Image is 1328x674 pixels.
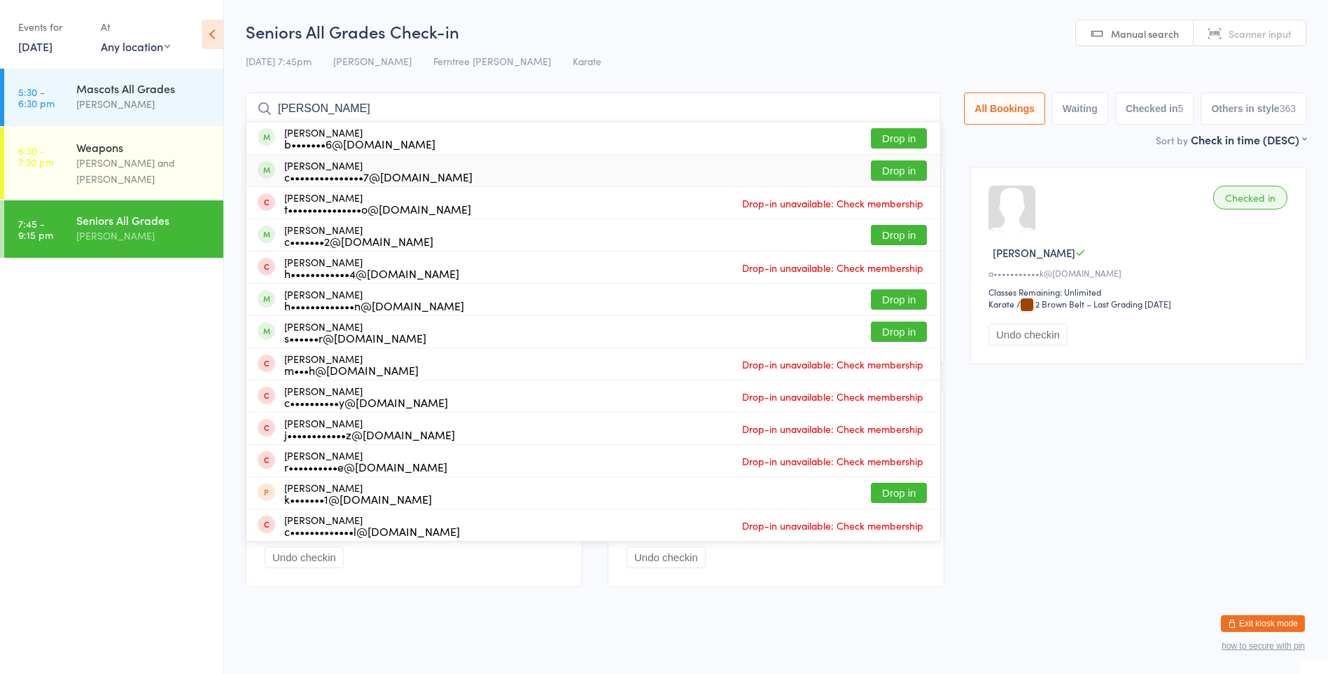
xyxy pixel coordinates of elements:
[1213,186,1287,209] div: Checked in
[284,525,460,537] div: c•••••••••••••l@[DOMAIN_NAME]
[627,546,706,568] button: Undo checkin
[284,160,473,182] div: [PERSON_NAME]
[739,193,927,214] span: Drop-in unavailable: Check membership
[4,69,223,126] a: 5:30 -6:30 pmMascots All Grades[PERSON_NAME]
[76,228,211,244] div: [PERSON_NAME]
[76,212,211,228] div: Seniors All Grades
[1052,92,1108,125] button: Waiting
[988,286,1292,298] div: Classes Remaining: Unlimited
[1156,133,1188,147] label: Sort by
[284,429,455,440] div: j••••••••••••z@[DOMAIN_NAME]
[871,128,927,149] button: Drop in
[284,321,426,343] div: [PERSON_NAME]
[76,139,211,155] div: Weapons
[284,268,459,279] div: h••••••••••••4@[DOMAIN_NAME]
[284,171,473,182] div: c•••••••••••••••7@[DOMAIN_NAME]
[284,256,459,279] div: [PERSON_NAME]
[739,515,927,536] span: Drop-in unavailable: Check membership
[284,300,464,311] div: h•••••••••••••n@[DOMAIN_NAME]
[246,20,1306,43] h2: Seniors All Grades Check-in
[1111,27,1179,41] span: Manual search
[871,483,927,503] button: Drop in
[1178,103,1184,114] div: 5
[284,203,471,214] div: t•••••••••••••••o@[DOMAIN_NAME]
[739,386,927,407] span: Drop-in unavailable: Check membership
[1229,27,1292,41] span: Scanner input
[76,155,211,187] div: [PERSON_NAME] and [PERSON_NAME]
[284,493,432,504] div: k•••••••1@[DOMAIN_NAME]
[1221,615,1305,632] button: Exit kiosk mode
[988,267,1292,279] div: a•••••••••••k@[DOMAIN_NAME]
[871,225,927,245] button: Drop in
[433,54,551,68] span: Ferntree [PERSON_NAME]
[871,160,927,181] button: Drop in
[76,81,211,96] div: Mascots All Grades
[246,54,312,68] span: [DATE] 7:45pm
[988,324,1068,345] button: Undo checkin
[284,289,464,311] div: [PERSON_NAME]
[739,451,927,472] span: Drop-in unavailable: Check membership
[739,257,927,278] span: Drop-in unavailable: Check membership
[333,54,412,68] span: [PERSON_NAME]
[284,332,426,343] div: s••••••r@[DOMAIN_NAME]
[284,418,455,440] div: [PERSON_NAME]
[101,15,170,39] div: At
[739,354,927,375] span: Drop-in unavailable: Check membership
[573,54,601,68] span: Karate
[76,96,211,112] div: [PERSON_NAME]
[1016,298,1171,310] span: / 2 Brown Belt – Last Grading [DATE]
[739,418,927,439] span: Drop-in unavailable: Check membership
[964,92,1045,125] button: All Bookings
[284,127,435,149] div: [PERSON_NAME]
[284,353,419,376] div: [PERSON_NAME]
[284,397,448,408] div: c••••••••••y@[DOMAIN_NAME]
[4,128,223,199] a: 6:30 -7:30 pmWeapons[PERSON_NAME] and [PERSON_NAME]
[284,192,471,214] div: [PERSON_NAME]
[284,482,432,504] div: [PERSON_NAME]
[284,235,433,247] div: c•••••••2@[DOMAIN_NAME]
[1201,92,1306,125] button: Others in style363
[988,298,1014,310] div: Karate
[18,39,53,54] a: [DATE]
[1280,103,1296,114] div: 363
[284,461,447,472] div: r••••••••••e@[DOMAIN_NAME]
[993,245,1075,260] span: [PERSON_NAME]
[4,200,223,258] a: 7:45 -9:15 pmSeniors All Grades[PERSON_NAME]
[284,224,433,247] div: [PERSON_NAME]
[246,92,941,125] input: Search
[1115,92,1194,125] button: Checked in5
[284,385,448,408] div: [PERSON_NAME]
[871,289,927,310] button: Drop in
[101,39,170,54] div: Any location
[284,450,447,472] div: [PERSON_NAME]
[871,322,927,342] button: Drop in
[18,15,87,39] div: Events for
[18,86,55,109] time: 5:30 - 6:30 pm
[18,145,54,167] time: 6:30 - 7:30 pm
[284,514,460,537] div: [PERSON_NAME]
[284,364,419,376] div: m•••h@[DOMAIN_NAME]
[1222,641,1305,651] button: how to secure with pin
[1191,132,1306,147] div: Check in time (DESC)
[284,138,435,149] div: b•••••••6@[DOMAIN_NAME]
[18,218,53,240] time: 7:45 - 9:15 pm
[265,546,344,568] button: Undo checkin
